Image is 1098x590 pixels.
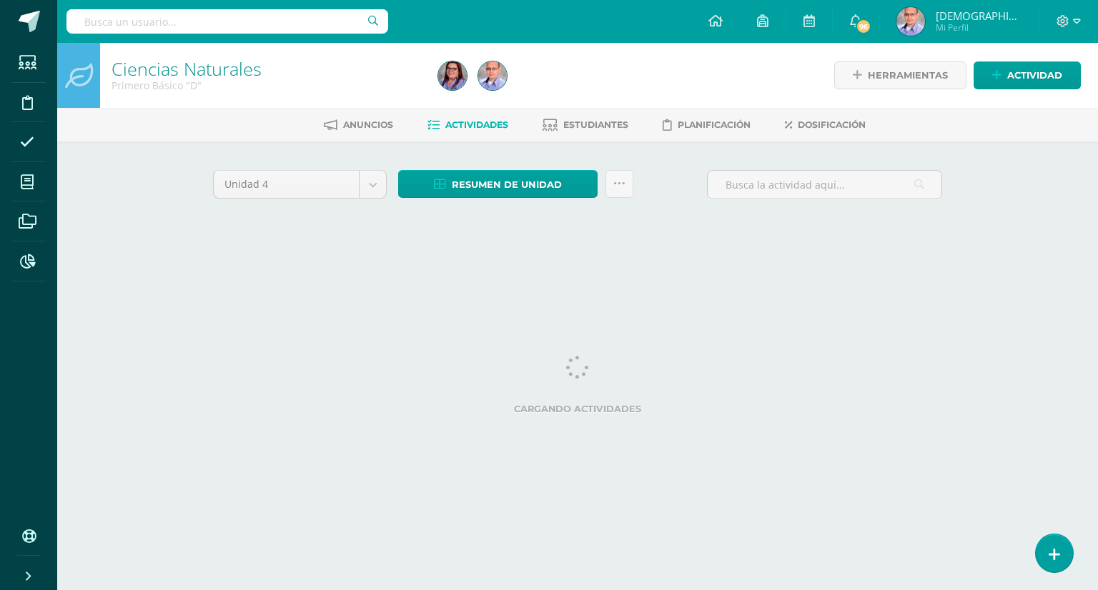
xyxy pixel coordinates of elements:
[445,119,508,130] span: Actividades
[663,114,751,136] a: Planificación
[785,114,866,136] a: Dosificación
[452,171,562,198] span: Resumen de unidad
[708,171,941,199] input: Busca la actividad aquí...
[224,171,348,198] span: Unidad 4
[896,7,925,36] img: 6631882797e12c53e037b4c09ade73fd.png
[678,119,751,130] span: Planificación
[66,9,388,34] input: Busca un usuario...
[398,170,598,198] a: Resumen de unidad
[112,59,421,79] h1: Ciencias Naturales
[213,404,942,414] label: Cargando actividades
[478,61,507,90] img: 6631882797e12c53e037b4c09ade73fd.png
[798,119,866,130] span: Dosificación
[974,61,1081,89] a: Actividad
[543,114,628,136] a: Estudiantes
[834,61,966,89] a: Herramientas
[1007,62,1062,89] span: Actividad
[936,9,1022,23] span: [DEMOGRAPHIC_DATA]
[112,79,421,92] div: Primero Básico 'D'
[936,21,1022,34] span: Mi Perfil
[868,62,948,89] span: Herramientas
[214,171,386,198] a: Unidad 4
[343,119,393,130] span: Anuncios
[856,19,871,34] span: 96
[427,114,508,136] a: Actividades
[324,114,393,136] a: Anuncios
[563,119,628,130] span: Estudiantes
[438,61,467,90] img: d76661cb19da47c8721aaba634ec83f7.png
[112,56,262,81] a: Ciencias Naturales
